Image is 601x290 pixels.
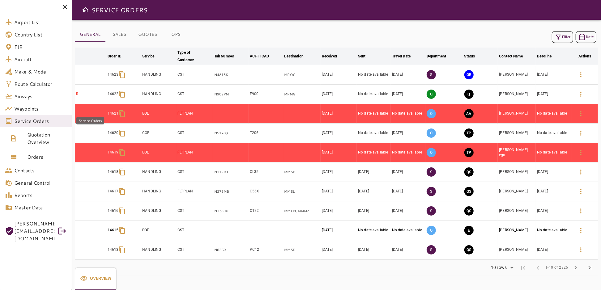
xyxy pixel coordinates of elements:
span: 1-10 of 2826 [545,265,568,271]
td: No date available [391,221,425,240]
td: [DATE] [357,201,391,221]
p: S [427,187,436,196]
p: O [427,226,436,235]
td: [PERSON_NAME] [498,201,536,221]
td: [DATE] [536,65,572,85]
td: FLTPLAN [176,104,213,124]
button: Details [573,223,588,238]
button: QUOTE SENT [464,167,474,177]
td: [PERSON_NAME] [498,162,536,182]
button: Details [573,67,588,82]
td: No date available [536,221,572,240]
td: HANDLING [141,85,176,104]
td: T206 [249,124,283,143]
span: Airways [14,93,67,100]
td: [DATE] [391,240,425,260]
p: Q [427,90,436,99]
td: FLTPLAN [176,143,213,162]
td: No date available [357,221,391,240]
td: [DATE] [391,65,425,85]
td: [DATE] [536,240,572,260]
div: 10 rows [487,263,516,272]
div: Service Orders [76,117,104,124]
div: Sent [358,53,366,60]
p: S [427,70,436,79]
span: Next Page [568,260,583,275]
span: Tail Number [214,53,242,60]
span: Make & Model [14,68,67,75]
p: 14623 [108,72,119,77]
button: QUOTES [133,27,162,42]
span: Sent [358,53,374,60]
button: OPS [162,27,190,42]
td: [DATE] [321,65,357,85]
td: CST [176,124,213,143]
p: N62GX [214,247,247,253]
button: TRIP PREPARATION [464,148,474,157]
span: chevron_right [572,264,579,271]
span: Waypoints [14,105,67,112]
p: 14615 [108,228,119,233]
td: [DATE] [321,182,357,201]
p: N909PM [214,92,247,97]
td: BOE [141,221,176,240]
td: No date available [357,85,391,104]
p: O [427,109,436,118]
td: [DATE] [391,182,425,201]
button: QUOTE SENT [464,245,474,254]
td: [DATE] [321,221,357,240]
td: No date available [536,104,572,124]
div: Order ID [108,53,121,60]
td: [DATE] [536,85,572,104]
div: Contact Name [499,53,523,60]
button: Details [573,145,588,160]
td: CST [176,162,213,182]
div: Department [427,53,446,60]
td: CST [176,201,213,221]
span: Destination [284,53,312,60]
div: Tail Number [214,53,234,60]
td: No date available [357,65,391,85]
td: CST [176,240,213,260]
span: Type of Customer [177,49,212,64]
td: COF [141,124,176,143]
button: GENERAL [75,27,105,42]
span: Contact Name [499,53,531,60]
td: CL35 [249,162,283,182]
td: C56X [249,182,283,201]
td: PC12 [249,240,283,260]
td: [PERSON_NAME] [498,85,536,104]
button: QUOTE REQUESTED [464,70,474,79]
td: [DATE] [357,162,391,182]
p: 14622 [108,91,119,97]
td: No date available [391,143,425,162]
span: Contacts [14,167,67,174]
div: Destination [284,53,304,60]
span: Received [322,53,345,60]
span: Orders [27,153,67,161]
button: AWAITING ASSIGNMENT [464,109,474,118]
span: Quotation Overview [27,131,67,146]
div: Travel Date [392,53,411,60]
span: Previous Page [531,260,545,275]
button: EXECUTION [464,226,474,235]
p: O [427,148,436,157]
span: FIR [14,43,67,51]
div: basic tabs example [75,267,117,290]
td: [PERSON_NAME] [498,104,536,124]
td: HANDLING [141,162,176,182]
span: Route Calculator [14,80,67,88]
p: MMSL [284,189,319,194]
td: [DATE] [321,240,357,260]
td: [DATE] [321,124,357,143]
p: 14620 [108,130,119,136]
div: Type of Customer [177,49,204,64]
td: [DATE] [357,240,391,260]
td: HANDLING [141,201,176,221]
p: N4815K [214,72,247,78]
p: O [427,128,436,138]
h6: SERVICE ORDERS [92,5,147,15]
span: last_page [587,264,594,271]
span: Aircraft [14,56,67,63]
button: Details [573,106,588,121]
